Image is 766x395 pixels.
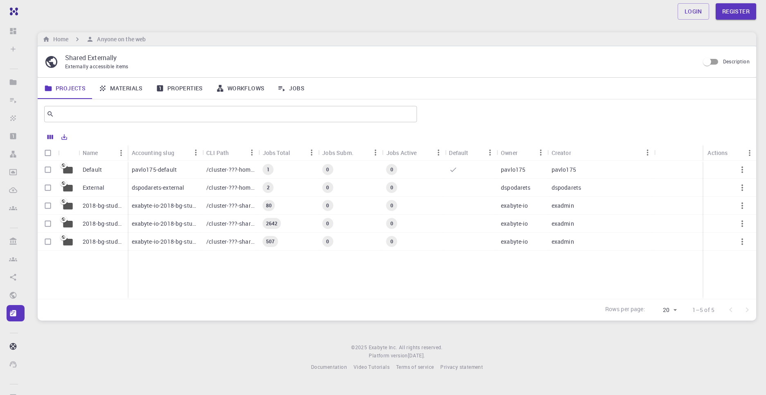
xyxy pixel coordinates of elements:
p: 2018-bg-study-phase-I [83,238,124,246]
button: Menu [641,146,654,159]
span: 0 [323,184,332,191]
div: Default [445,145,497,161]
span: © 2025 [351,343,368,352]
span: Exabyte Inc. [369,344,397,350]
span: 2642 [263,220,281,227]
a: Materials [92,78,149,99]
p: dspodarets-external [132,184,185,192]
p: Shared Externally [65,53,693,63]
span: 0 [323,202,332,209]
div: Creator [547,145,654,161]
a: [DATE]. [408,352,425,360]
span: 80 [263,202,275,209]
button: Menu [484,146,497,159]
div: Jobs Total [259,145,318,161]
div: Jobs Active [386,145,417,161]
p: Rows per page: [605,305,645,314]
p: /cluster-???-share/groups/exabyte-io/exabyte-io-2018-bg-study-phase-i [206,238,255,246]
div: CLI Path [206,145,229,161]
span: 0 [387,202,397,209]
div: 20 [649,304,679,316]
div: Creator [552,145,571,161]
a: Register [716,3,756,20]
div: Jobs Total [263,145,291,161]
div: Owner [497,145,547,161]
button: Menu [189,146,202,159]
button: Menu [534,146,547,159]
div: Actions [703,145,756,161]
div: Owner [501,145,518,161]
span: Platform version [369,352,408,360]
span: [DATE] . [408,352,425,359]
span: Documentation [311,364,347,370]
p: exabyte-io-2018-bg-study-phase-i [132,238,198,246]
a: Video Tutorials [354,363,390,371]
span: 0 [387,184,397,191]
p: exabyte-io [501,238,528,246]
p: 2018-bg-study-phase-i-ph [83,202,124,210]
p: pavlo175-default [132,166,177,174]
div: Icon [58,145,79,161]
span: 0 [323,220,332,227]
p: /cluster-???-home/pavlo175/pavlo175-default [206,166,255,174]
p: dspodarets [501,184,531,192]
p: exabyte-io [501,202,528,210]
p: exadmin [552,220,574,228]
span: 0 [387,166,397,173]
p: exabyte-io-2018-bg-study-phase-i-ph [132,202,198,210]
span: 1 [264,166,273,173]
button: Sort [571,146,584,159]
p: /cluster-???-share/groups/exabyte-io/exabyte-io-2018-bg-study-phase-iii [206,220,255,228]
span: 0 [387,238,397,245]
button: Sort [518,146,531,159]
span: 507 [263,238,278,245]
span: 0 [323,238,332,245]
a: Login [678,3,709,20]
span: Description [723,58,750,65]
div: Name [83,145,98,161]
span: 0 [387,220,397,227]
a: Jobs [271,78,311,99]
span: Terms of service [396,364,434,370]
p: exabyte-io [501,220,528,228]
span: 2 [264,184,273,191]
div: Actions [707,145,728,161]
button: Menu [743,146,756,159]
p: 2018-bg-study-phase-III [83,220,124,228]
p: dspodarets [552,184,581,192]
a: Terms of service [396,363,434,371]
p: 1–5 of 5 [692,306,714,314]
button: Menu [305,146,318,159]
button: Sort [174,146,187,159]
p: /cluster-???-share/groups/exabyte-io/exabyte-io-2018-bg-study-phase-i-ph [206,202,255,210]
div: Accounting slug [128,145,203,161]
span: Externally accessible items [65,63,128,70]
div: Jobs Active [382,145,445,161]
div: Name [79,145,128,161]
p: exadmin [552,202,574,210]
a: Workflows [210,78,271,99]
button: Columns [43,130,57,144]
img: logo [7,7,18,16]
span: All rights reserved. [399,343,443,352]
div: CLI Path [202,145,259,161]
button: Menu [246,146,259,159]
a: Privacy statement [440,363,483,371]
h6: Anyone on the web [94,35,146,44]
span: 0 [323,166,332,173]
button: Export [57,130,71,144]
span: Privacy statement [440,364,483,370]
div: Default [449,145,468,161]
p: pavlo175 [552,166,576,174]
div: Accounting slug [132,145,174,161]
h6: Home [50,35,68,44]
p: Default [83,166,102,174]
nav: breadcrumb [41,35,147,44]
div: Jobs Subm. [322,145,354,161]
p: External [83,184,104,192]
p: exadmin [552,238,574,246]
a: Exabyte Inc. [369,343,397,352]
a: Projects [38,78,92,99]
div: Jobs Subm. [318,145,382,161]
p: pavlo175 [501,166,525,174]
